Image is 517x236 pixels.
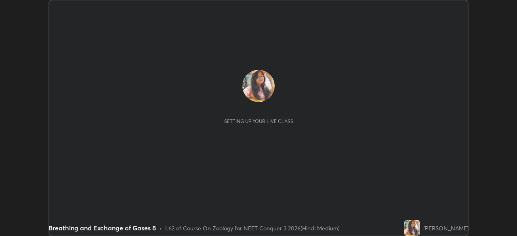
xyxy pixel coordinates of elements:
div: L62 of Course On Zoology for NEET Conquer 3 2026(Hindi Medium) [165,224,340,232]
div: Setting up your live class [224,118,293,124]
div: • [159,224,162,232]
img: 6df52b9de9c147eaa292c8009b0a37de.jpg [242,70,275,102]
div: Breathing and Exchange of Gases 8 [48,223,156,233]
img: 6df52b9de9c147eaa292c8009b0a37de.jpg [404,220,420,236]
div: [PERSON_NAME] [423,224,469,232]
